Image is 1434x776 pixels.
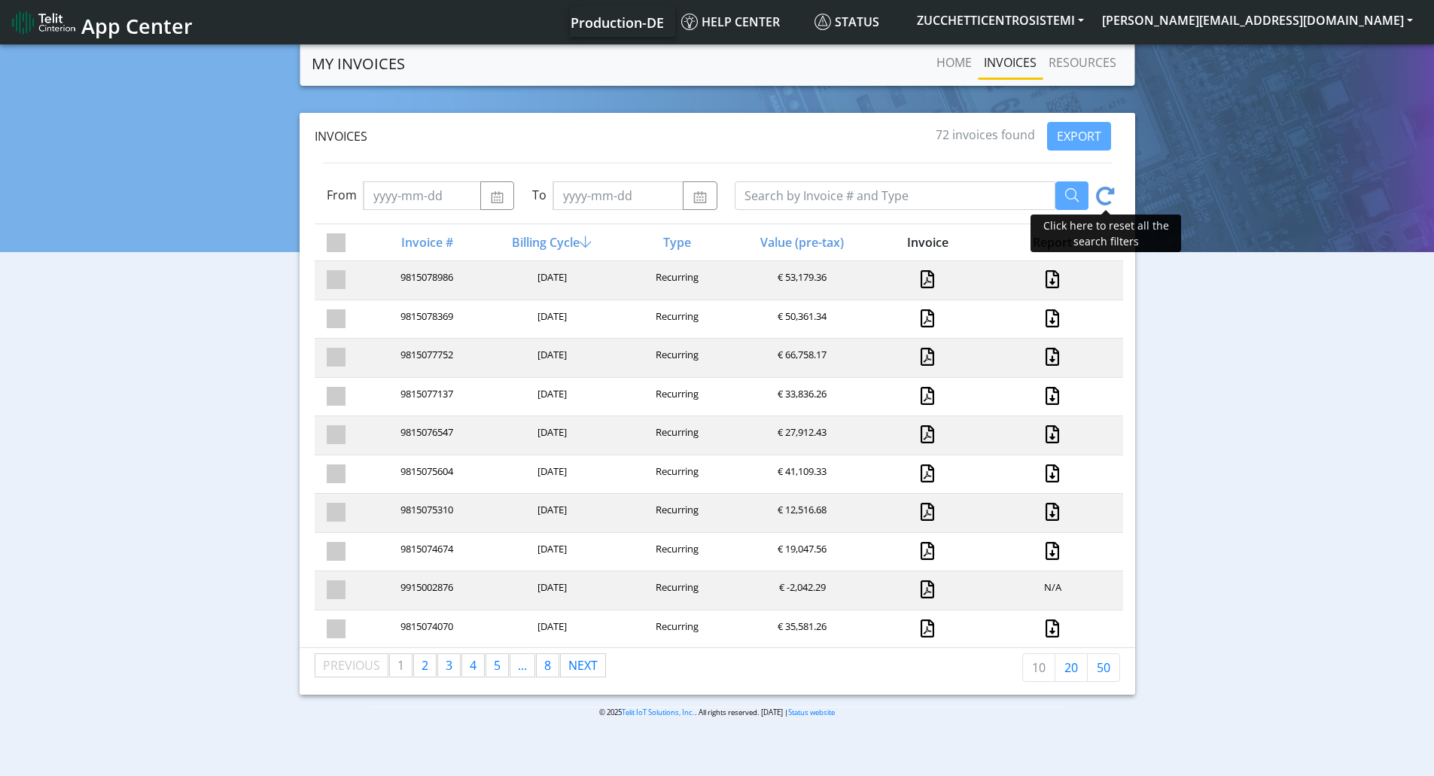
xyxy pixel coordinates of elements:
[1044,580,1061,594] span: N/A
[693,191,707,203] img: calendar.svg
[494,657,501,674] span: 5
[312,49,405,79] a: MY INVOICES
[12,11,75,35] img: logo-telit-cinterion-gw-new.png
[814,14,879,30] span: Status
[613,425,738,446] div: Recurring
[488,503,613,523] div: [DATE]
[488,425,613,446] div: [DATE]
[863,233,988,251] div: Invoice
[363,503,488,523] div: 9815075310
[553,181,684,210] input: yyyy-mm-dd
[488,619,613,640] div: [DATE]
[397,657,404,674] span: 1
[363,542,488,562] div: 9815074674
[12,6,190,38] a: App Center
[488,387,613,407] div: [DATE]
[488,580,613,601] div: [DATE]
[488,309,613,330] div: [DATE]
[1043,47,1122,78] a: RESOURCES
[613,580,738,601] div: Recurring
[978,47,1043,78] a: INVOICES
[315,128,367,145] span: Invoices
[738,619,863,640] div: € 35,581.26
[561,654,605,677] a: Next page
[908,7,1093,34] button: ZUCCHETTICENTROSISTEMI
[936,126,1035,143] span: 72 invoices found
[1087,653,1120,682] a: 50
[808,7,908,37] a: Status
[422,657,428,674] span: 2
[613,387,738,407] div: Recurring
[363,580,488,601] div: 9915002876
[930,47,978,78] a: Home
[738,542,863,562] div: € 19,047.56
[488,542,613,562] div: [DATE]
[675,7,808,37] a: Help center
[735,181,1055,210] input: Search by Invoice # and Type
[490,191,504,203] img: calendar.svg
[315,653,607,677] ul: Pagination
[738,425,863,446] div: € 27,912.43
[488,270,613,291] div: [DATE]
[488,464,613,485] div: [DATE]
[327,186,357,204] label: From
[446,657,452,674] span: 3
[738,503,863,523] div: € 12,516.68
[571,14,664,32] span: Production-DE
[613,619,738,640] div: Recurring
[1093,7,1422,34] button: [PERSON_NAME][EMAIL_ADDRESS][DOMAIN_NAME]
[738,309,863,330] div: € 50,361.34
[738,348,863,368] div: € 66,758.17
[613,503,738,523] div: Recurring
[363,270,488,291] div: 9815078986
[363,464,488,485] div: 9815075604
[613,348,738,368] div: Recurring
[488,348,613,368] div: [DATE]
[613,309,738,330] div: Recurring
[988,233,1113,251] div: Report
[622,708,695,717] a: Telit IoT Solutions, Inc.
[814,14,831,30] img: status.svg
[363,309,488,330] div: 9815078369
[738,270,863,291] div: € 53,179.36
[1047,122,1111,151] button: EXPORT
[363,425,488,446] div: 9815076547
[613,542,738,562] div: Recurring
[532,186,547,204] label: To
[363,181,481,210] input: yyyy-mm-dd
[470,657,476,674] span: 4
[363,387,488,407] div: 9815077137
[570,7,663,37] a: Your current platform instance
[788,708,835,717] a: Status website
[613,233,738,251] div: Type
[738,580,863,601] div: € -2,042.29
[738,464,863,485] div: € 41,109.33
[613,464,738,485] div: Recurring
[81,12,193,40] span: App Center
[1055,653,1088,682] a: 20
[518,657,527,674] span: ...
[363,233,488,251] div: Invoice #
[363,348,488,368] div: 9815077752
[363,619,488,640] div: 9815074070
[370,707,1064,718] p: © 2025 . All rights reserved. [DATE] |
[1031,215,1181,252] div: Click here to reset all the search filters
[323,657,380,674] span: Previous
[544,657,551,674] span: 8
[738,233,863,251] div: Value (pre-tax)
[613,270,738,291] div: Recurring
[681,14,780,30] span: Help center
[488,233,613,251] div: Billing Cycle
[738,387,863,407] div: € 33,836.26
[681,14,698,30] img: knowledge.svg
